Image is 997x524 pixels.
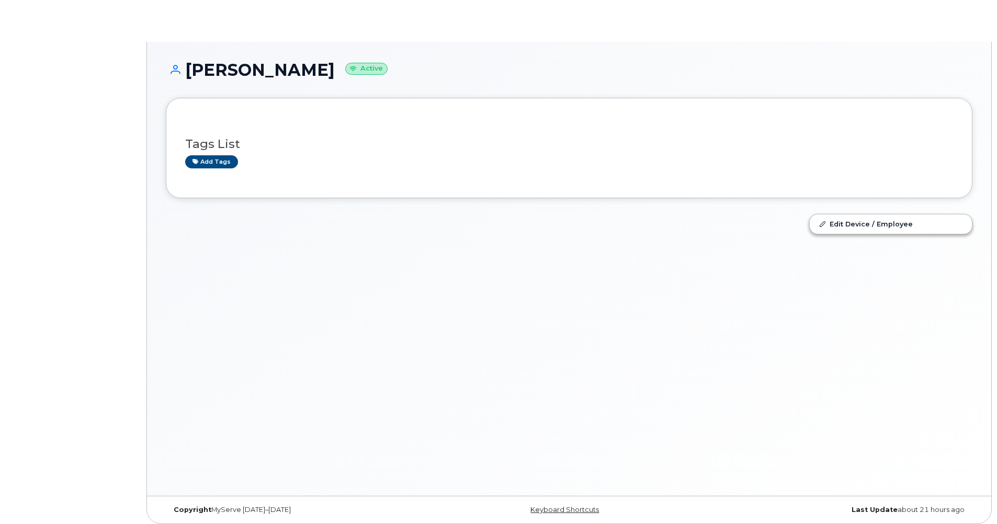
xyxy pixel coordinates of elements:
[185,138,953,151] h3: Tags List
[166,61,972,79] h1: [PERSON_NAME]
[174,506,211,514] strong: Copyright
[852,506,898,514] strong: Last Update
[704,506,972,514] div: about 21 hours ago
[166,506,435,514] div: MyServe [DATE]–[DATE]
[810,214,972,233] a: Edit Device / Employee
[530,506,599,514] a: Keyboard Shortcuts
[345,63,388,75] small: Active
[185,155,238,168] a: Add tags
